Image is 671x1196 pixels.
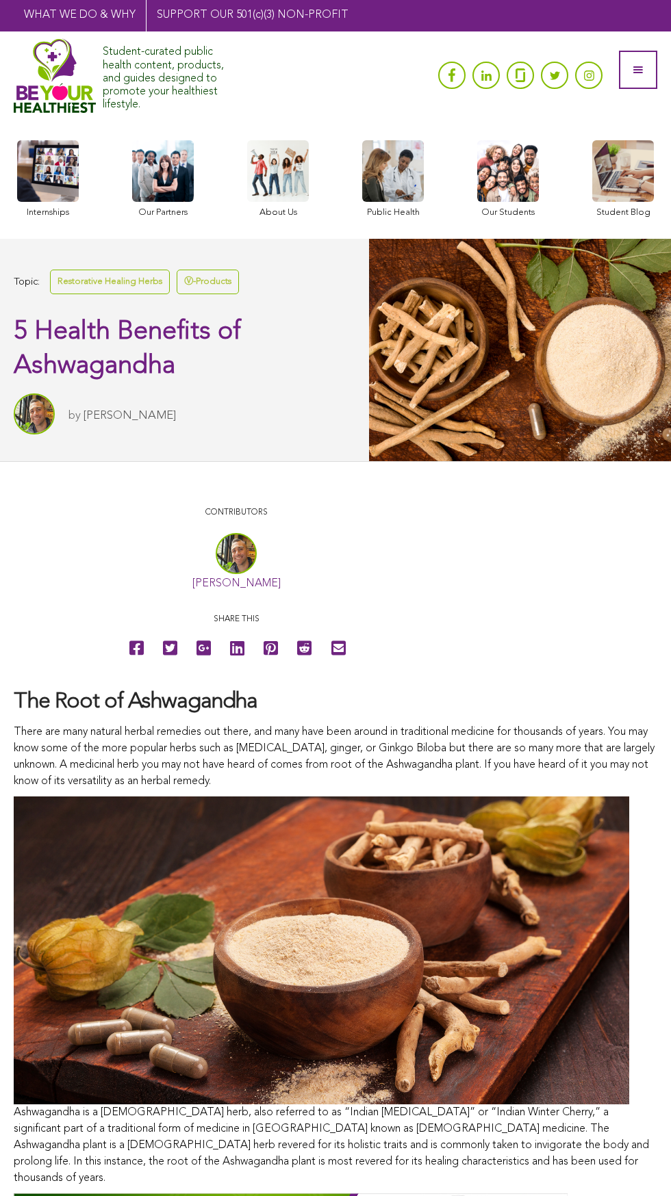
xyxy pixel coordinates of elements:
[84,410,176,421] a: [PERSON_NAME]
[103,39,240,112] div: Student-curated public health content, products, and guides designed to promote your healthiest l...
[68,410,81,421] span: by
[14,613,459,626] p: Share this
[14,38,96,114] img: Assuaged
[14,393,55,434] img: Matthew Torres
[14,319,241,379] span: 5 Health Benefits of Ashwagandha
[516,68,525,82] img: glassdoor
[192,578,281,589] a: [PERSON_NAME]
[14,796,629,1104] img: 5-Health-Benefits-of-Ashawagandha 3
[14,724,657,790] p: There are many natural herbal remedies out there, and many have been around in traditional medici...
[603,1130,671,1196] iframe: Chat Widget
[14,1104,657,1186] p: Ashwagandha is a [DEMOGRAPHIC_DATA] herb, also referred to as “Indian [MEDICAL_DATA]” or “Indian ...
[177,270,239,294] a: Ⓥ-Products
[14,688,657,717] h2: The Root of Ashwagandha
[50,270,170,294] a: Restorative Healing Herbs
[14,273,40,291] span: Topic:
[14,506,459,519] p: CONTRIBUTORS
